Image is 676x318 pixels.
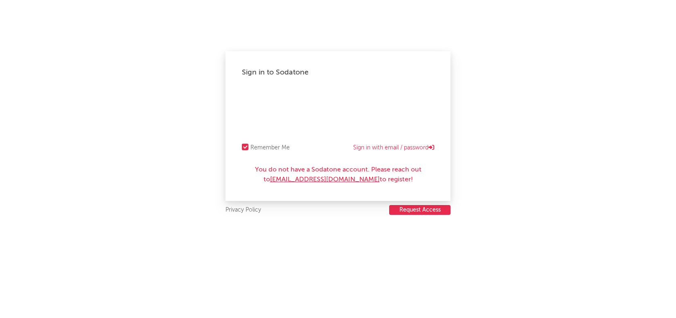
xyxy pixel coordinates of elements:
[389,205,451,215] button: Request Access
[225,205,261,215] a: Privacy Policy
[250,143,290,153] div: Remember Me
[242,165,434,185] div: You do not have a Sodatone account. Please reach out to to register!
[242,68,434,77] div: Sign in to Sodatone
[353,143,434,153] a: Sign in with email / password
[270,176,380,183] a: [EMAIL_ADDRESS][DOMAIN_NAME]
